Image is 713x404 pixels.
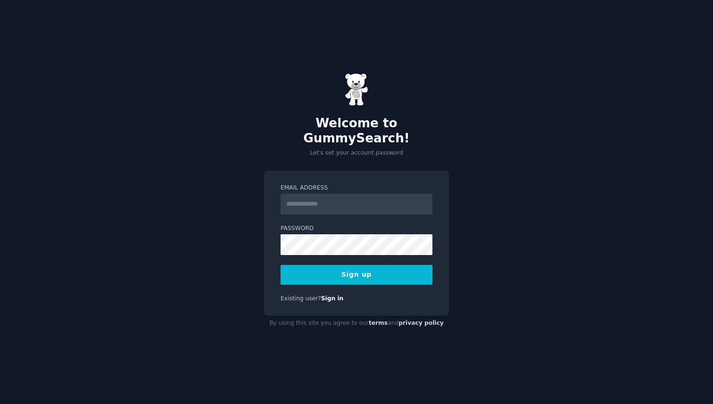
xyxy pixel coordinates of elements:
[281,224,432,233] label: Password
[264,116,449,146] h2: Welcome to GummySearch!
[345,73,368,106] img: Gummy Bear
[398,320,444,326] a: privacy policy
[321,295,344,302] a: Sign in
[281,265,432,285] button: Sign up
[281,295,321,302] span: Existing user?
[281,184,432,192] label: Email Address
[264,316,449,331] div: By using this site you agree to our and
[264,149,449,157] p: Let's set your account password
[369,320,388,326] a: terms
